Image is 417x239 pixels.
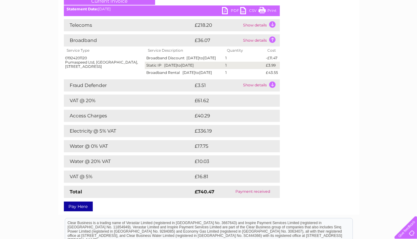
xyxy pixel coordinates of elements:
[242,79,280,92] td: Show details
[64,95,193,107] td: VAT @ 20%
[264,69,280,76] td: £43.55
[259,7,277,16] a: Print
[64,34,193,47] td: Broadband
[242,34,280,47] td: Show details
[177,63,181,68] span: to
[377,26,391,30] a: Contact
[145,54,224,62] td: Broadband Discount [DATE] [DATE]
[65,56,143,68] div: 01924201120 Pumaspeed Ltd, [GEOGRAPHIC_DATA], [STREET_ADDRESS]
[15,16,46,34] img: logo.png
[342,26,360,30] a: Telecoms
[64,79,193,92] td: Fraud Defender
[145,47,224,54] th: Service Description
[224,69,265,76] td: 1
[264,54,280,62] td: -£11.47
[193,95,267,107] td: £61.62
[310,26,321,30] a: Water
[145,69,224,76] td: Broadband Rental [DATE] [DATE]
[193,125,269,137] td: £336.19
[65,3,353,29] div: Clear Business is a trading name of Verastar Limited (registered in [GEOGRAPHIC_DATA] No. 3667643...
[264,62,280,69] td: £3.99
[397,26,411,30] a: Log out
[193,155,267,168] td: £10.03
[64,155,193,168] td: Water @ 20% VAT
[302,3,344,11] a: 0333 014 3131
[226,186,280,198] td: Payment received
[64,110,193,122] td: Access Charges
[64,171,193,183] td: VAT @ 5%
[195,189,215,195] strong: £740.47
[64,202,93,211] a: Pay Here
[222,7,240,16] a: PDF
[70,189,82,195] strong: Total
[193,171,266,183] td: £16.81
[64,125,193,137] td: Electricity @ 5% VAT
[199,56,203,60] span: to
[224,54,265,62] td: 1
[193,79,242,92] td: £3.51
[264,47,280,54] th: Cost
[64,140,193,152] td: Water @ 0% VAT
[224,47,265,54] th: Quantity
[325,26,339,30] a: Energy
[193,34,242,47] td: £36.07
[240,7,259,16] a: CSV
[145,62,224,69] td: Static IP [DATE] [DATE]
[193,110,268,122] td: £40.29
[64,47,145,54] th: Service Type
[67,7,98,11] b: Statement Date:
[193,19,242,31] td: £218.20
[193,140,266,152] td: £17.75
[364,26,373,30] a: Blog
[242,19,280,31] td: Show details
[224,62,265,69] td: 1
[64,19,193,31] td: Telecoms
[64,7,280,11] div: [DATE]
[195,70,199,75] span: to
